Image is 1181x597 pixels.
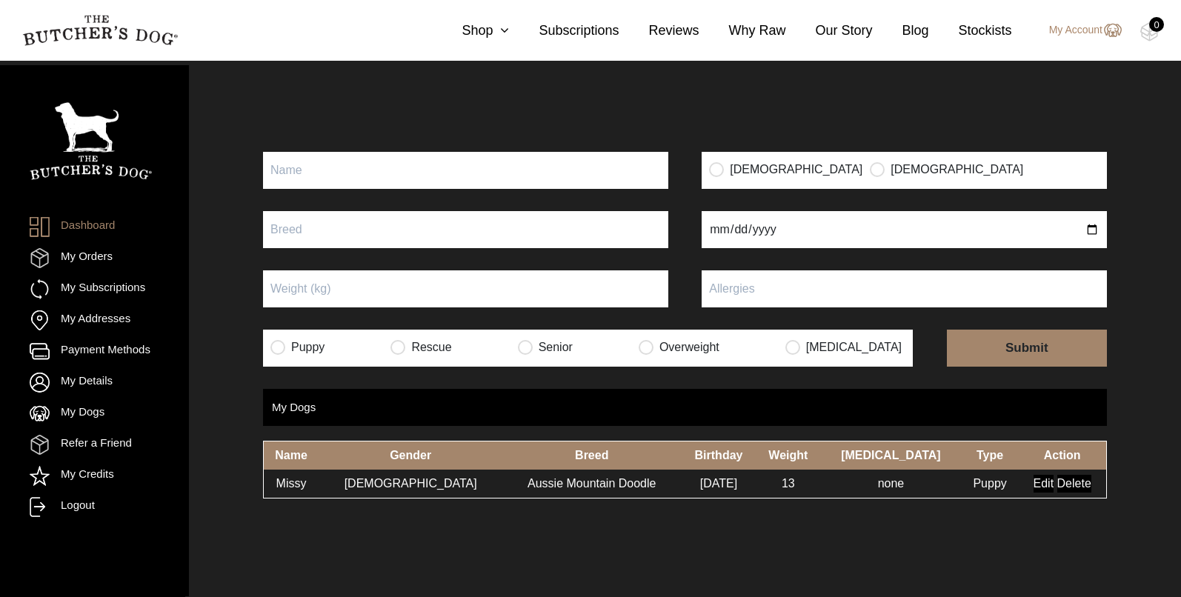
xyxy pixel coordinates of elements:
label: [DEMOGRAPHIC_DATA] [709,162,862,177]
img: TBD_Portrait_Logo_White.png [30,102,152,180]
a: Logout [30,497,95,517]
span: [MEDICAL_DATA] [841,449,941,461]
input: Edit [1034,475,1054,493]
a: Subscriptions [509,21,619,41]
a: Why Raw [699,21,786,41]
span: Birthday [695,449,743,461]
input: Breed [263,211,668,248]
a: My Orders [30,248,113,268]
a: Dashboard [30,217,115,237]
input: Allergies [702,270,1107,307]
td: none [820,470,962,498]
a: Blog [873,21,929,41]
a: Stockists [929,21,1012,41]
span: Gender [390,449,431,461]
label: Rescue [390,340,451,355]
label: Overweight [639,340,719,355]
input: Name [263,152,668,189]
a: My Addresses [30,310,130,330]
a: Our Story [786,21,873,41]
input: Submit [947,330,1107,367]
label: Puppy [270,340,325,355]
a: My Account [1034,21,1122,39]
a: Refer a Friend [30,435,132,455]
a: Reviews [619,21,699,41]
td: Puppy [962,470,1018,498]
a: Payment Methods [30,341,150,361]
input: Birthday [702,211,1107,248]
label: [DEMOGRAPHIC_DATA] [870,162,1023,177]
img: TBD_Cart-Empty.png [1140,22,1159,41]
label: [MEDICAL_DATA] [785,340,902,355]
input: Weight (kg) [263,270,668,307]
div: 0 [1149,17,1164,32]
span: Action [1044,449,1081,461]
span: Type [977,449,1003,461]
td: 13 [756,470,820,498]
span: Weight [768,449,808,461]
a: My Credits [30,466,114,486]
span: Breed [575,449,608,461]
td: [DEMOGRAPHIC_DATA] [319,470,502,498]
a: My Subscriptions [30,279,145,299]
td: Aussie Mountain Doodle [502,470,681,498]
label: Senior [518,340,573,355]
h4: My Dogs [272,399,316,416]
input: Delete [1057,475,1091,493]
span: Name [275,449,307,461]
h6: MY DOGS [263,41,1107,93]
a: My Dogs [30,404,104,424]
a: My Details [30,373,113,393]
td: [DATE] [681,470,756,498]
td: Missy [264,470,319,498]
a: Shop [432,21,509,41]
